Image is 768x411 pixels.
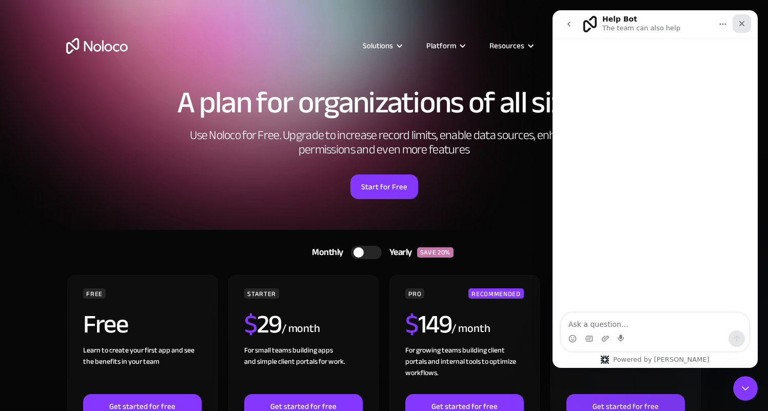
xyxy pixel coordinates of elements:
[382,245,417,260] div: Yearly
[477,39,545,52] div: Resources
[468,288,523,299] div: RECOMMENDED
[83,288,106,299] div: FREE
[363,39,393,52] div: Solutions
[545,39,593,52] a: Pricing
[244,300,257,348] span: $
[489,39,524,52] div: Resources
[413,39,477,52] div: Platform
[405,300,418,348] span: $
[451,321,490,337] div: / month
[179,128,589,157] h2: Use Noloco for Free. Upgrade to increase record limits, enable data sources, enhance permissions ...
[405,345,523,394] div: For growing teams building client portals and internal tools to optimize workflows.
[553,10,758,368] iframe: Intercom live chat
[244,288,279,299] div: STARTER
[405,311,451,337] h2: 149
[244,311,282,337] h2: 29
[350,174,418,199] a: Start for Free
[299,245,351,260] div: Monthly
[350,39,413,52] div: Solutions
[417,247,454,258] div: SAVE 20%
[83,345,201,394] div: Learn to create your first app and see the benefits in your team ‍
[244,345,362,394] div: For small teams building apps and simple client portals for work. ‍
[66,38,128,54] a: home
[405,288,424,299] div: PRO
[733,376,758,401] iframe: Intercom live chat
[282,321,320,337] div: / month
[566,345,684,394] div: For businesses building connected solutions across their organization. ‍
[83,311,128,337] h2: Free
[426,39,456,52] div: Platform
[66,87,702,118] h1: A plan for organizations of all sizes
